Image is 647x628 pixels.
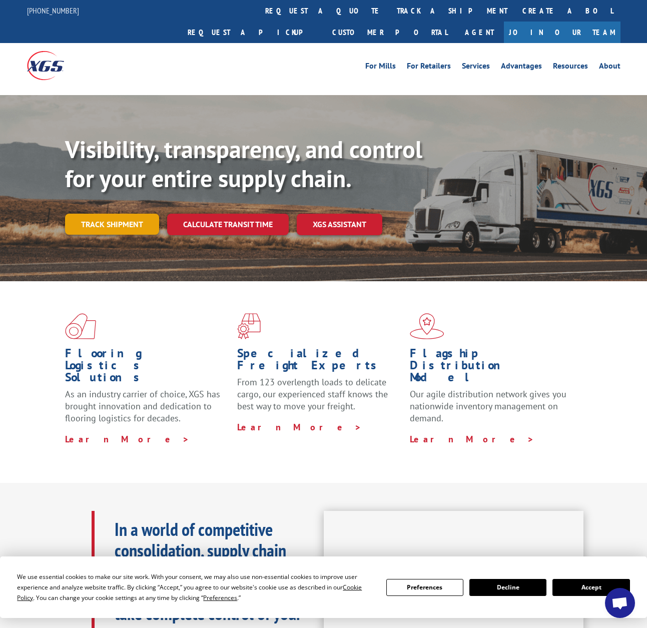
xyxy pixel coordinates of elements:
[17,571,374,603] div: We use essential cookies to make our site work. With your consent, we may also use non-essential ...
[297,214,382,235] a: XGS ASSISTANT
[180,22,325,43] a: Request a pickup
[237,421,362,433] a: Learn More >
[325,22,455,43] a: Customer Portal
[65,134,422,194] b: Visibility, transparency, and control for your entire supply chain.
[599,62,620,73] a: About
[65,388,220,424] span: As an industry carrier of choice, XGS has brought innovation and dedication to flooring logistics...
[386,579,463,596] button: Preferences
[365,62,396,73] a: For Mills
[552,579,629,596] button: Accept
[203,593,237,602] span: Preferences
[237,347,402,376] h1: Specialized Freight Experts
[501,62,542,73] a: Advantages
[65,214,159,235] a: Track shipment
[167,214,289,235] a: Calculate transit time
[462,62,490,73] a: Services
[455,22,504,43] a: Agent
[65,433,190,445] a: Learn More >
[410,433,534,445] a: Learn More >
[504,22,620,43] a: Join Our Team
[410,347,574,388] h1: Flagship Distribution Model
[237,313,261,339] img: xgs-icon-focused-on-flooring-red
[469,579,546,596] button: Decline
[407,62,451,73] a: For Retailers
[237,376,402,421] p: From 123 overlength loads to delicate cargo, our experienced staff knows the best way to move you...
[65,347,230,388] h1: Flooring Logistics Solutions
[410,313,444,339] img: xgs-icon-flagship-distribution-model-red
[27,6,79,16] a: [PHONE_NUMBER]
[410,388,566,424] span: Our agile distribution network gives you nationwide inventory management on demand.
[65,313,96,339] img: xgs-icon-total-supply-chain-intelligence-red
[553,62,588,73] a: Resources
[605,588,635,618] div: Open chat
